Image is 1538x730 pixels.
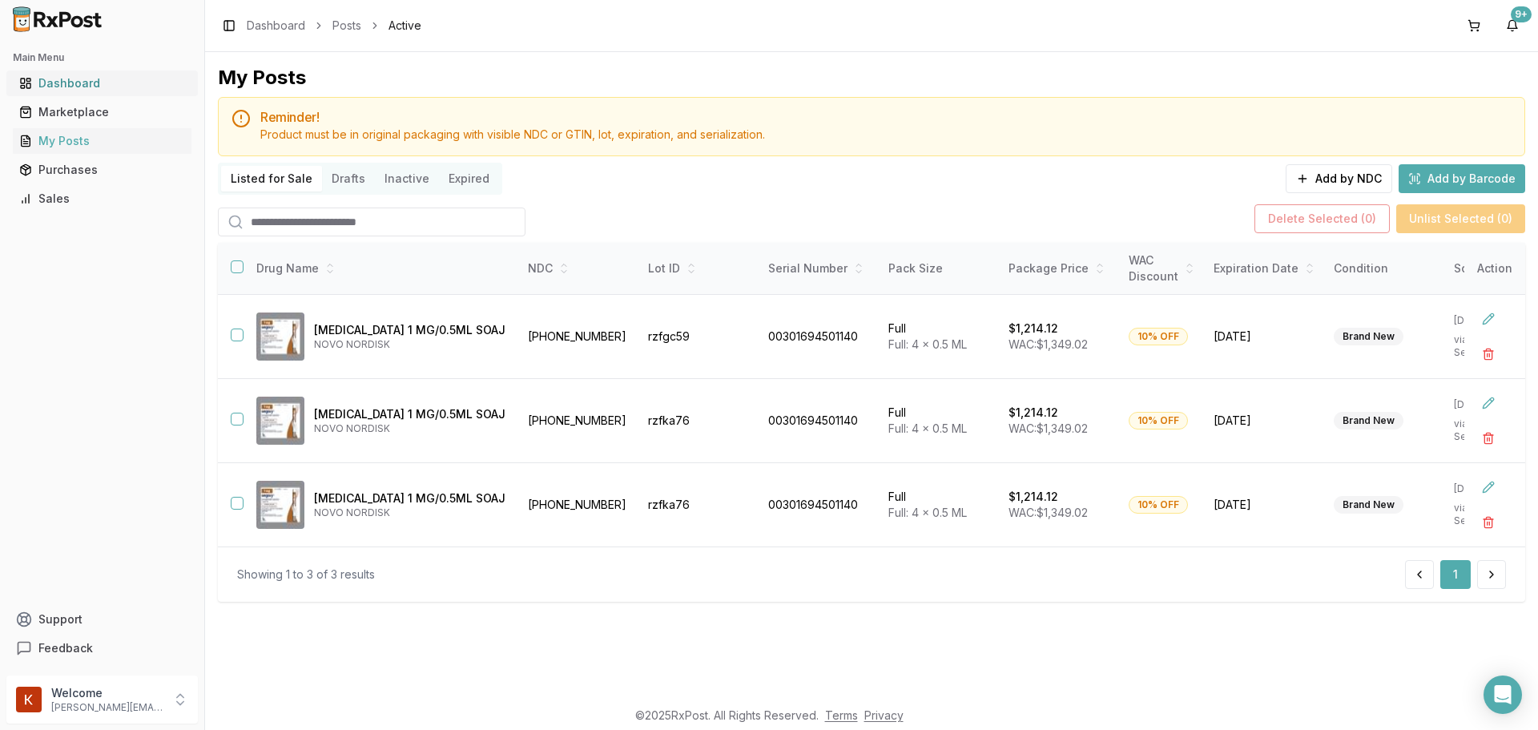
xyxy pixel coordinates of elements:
[1511,6,1532,22] div: 9+
[1009,260,1109,276] div: Package Price
[19,104,185,120] div: Marketplace
[518,463,638,547] td: [PHONE_NUMBER]
[260,111,1512,123] h5: Reminder!
[518,295,638,379] td: [PHONE_NUMBER]
[888,506,967,519] span: Full: 4 x 0.5 ML
[638,463,759,547] td: rzfka76
[1334,412,1403,430] div: Brand New
[1474,424,1503,453] button: Delete
[16,687,42,712] img: User avatar
[1500,13,1525,38] button: 9+
[260,127,1512,143] div: Product must be in original packaging with visible NDC or GTIN, lot, expiration, and serialization.
[1474,305,1503,333] button: Edit
[1129,496,1188,514] div: 10% OFF
[1009,337,1088,351] span: WAC: $1,349.02
[6,634,198,663] button: Feedback
[13,98,191,127] a: Marketplace
[6,71,198,96] button: Dashboard
[1464,243,1525,295] th: Action
[1009,321,1058,337] p: $1,214.12
[879,243,999,295] th: Pack Size
[1214,497,1315,513] span: [DATE]
[6,186,198,212] button: Sales
[1009,405,1058,421] p: $1,214.12
[375,166,439,192] button: Inactive
[1454,502,1515,527] p: via NDC Search
[1214,413,1315,429] span: [DATE]
[1484,676,1522,714] div: Open Intercom Messenger
[51,685,163,701] p: Welcome
[888,337,967,351] span: Full: 4 x 0.5 ML
[825,708,858,722] a: Terms
[1454,398,1515,411] p: [DATE]
[13,155,191,184] a: Purchases
[1009,421,1088,435] span: WAC: $1,349.02
[1474,340,1503,369] button: Delete
[314,322,505,338] p: [MEDICAL_DATA] 1 MG/0.5ML SOAJ
[518,379,638,463] td: [PHONE_NUMBER]
[1009,506,1088,519] span: WAC: $1,349.02
[1454,482,1515,495] p: [DATE]
[247,18,421,34] nav: breadcrumb
[256,313,304,361] img: Wegovy 1 MG/0.5ML SOAJ
[322,166,375,192] button: Drafts
[1129,328,1188,345] div: 10% OFF
[439,166,499,192] button: Expired
[1214,329,1315,345] span: [DATE]
[1009,489,1058,505] p: $1,214.12
[1454,314,1515,327] p: [DATE]
[1454,260,1515,276] div: Source
[332,18,361,34] a: Posts
[19,133,185,149] div: My Posts
[13,184,191,213] a: Sales
[314,506,505,519] p: NOVO NORDISK
[1324,243,1444,295] th: Condition
[13,51,191,64] h2: Main Menu
[1334,328,1403,345] div: Brand New
[256,481,304,529] img: Wegovy 1 MG/0.5ML SOAJ
[19,191,185,207] div: Sales
[864,708,904,722] a: Privacy
[1129,412,1188,430] div: 10% OFF
[221,166,322,192] button: Listed for Sale
[6,6,109,32] img: RxPost Logo
[314,338,505,351] p: NOVO NORDISK
[1474,473,1503,502] button: Edit
[759,295,879,379] td: 00301694501140
[1214,260,1315,276] div: Expiration Date
[314,490,505,506] p: [MEDICAL_DATA] 1 MG/0.5ML SOAJ
[218,65,306,91] div: My Posts
[1286,164,1392,193] button: Add by NDC
[19,75,185,91] div: Dashboard
[638,295,759,379] td: rzfgc59
[6,128,198,154] button: My Posts
[648,260,749,276] div: Lot ID
[528,260,629,276] div: NDC
[759,379,879,463] td: 00301694501140
[1440,560,1471,589] button: 1
[879,379,999,463] td: Full
[6,99,198,125] button: Marketplace
[768,260,869,276] div: Serial Number
[38,640,93,656] span: Feedback
[19,162,185,178] div: Purchases
[237,567,375,583] div: Showing 1 to 3 of 3 results
[389,18,421,34] span: Active
[247,18,305,34] a: Dashboard
[1474,389,1503,417] button: Edit
[13,69,191,98] a: Dashboard
[1474,508,1503,537] button: Delete
[6,157,198,183] button: Purchases
[879,295,999,379] td: Full
[51,701,163,714] p: [PERSON_NAME][EMAIL_ADDRESS][DOMAIN_NAME]
[314,406,505,422] p: [MEDICAL_DATA] 1 MG/0.5ML SOAJ
[1399,164,1525,193] button: Add by Barcode
[1454,333,1515,359] p: via NDC Search
[1454,417,1515,443] p: via NDC Search
[314,422,505,435] p: NOVO NORDISK
[638,379,759,463] td: rzfka76
[1334,496,1403,514] div: Brand New
[1129,252,1194,284] div: WAC Discount
[6,605,198,634] button: Support
[888,421,967,435] span: Full: 4 x 0.5 ML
